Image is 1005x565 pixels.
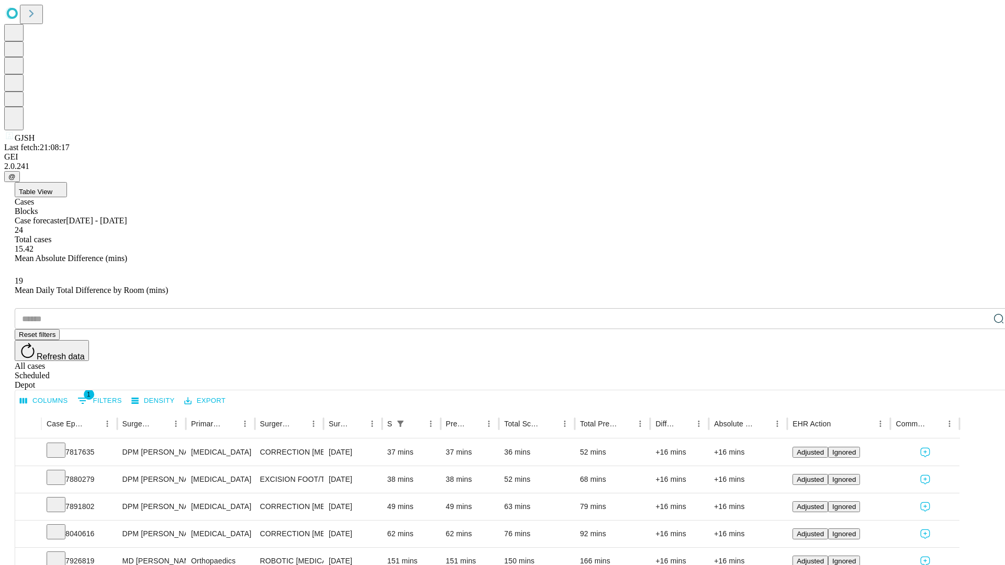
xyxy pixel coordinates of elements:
[182,393,228,409] button: Export
[446,493,494,520] div: 49 mins
[20,471,36,489] button: Expand
[260,466,318,493] div: EXCISION FOOT/TOE SUBQ TUMOR, 1.5 CM OR MORE
[4,162,1001,171] div: 2.0.241
[387,493,435,520] div: 49 mins
[896,420,926,428] div: Comments
[260,439,318,466] div: CORRECTION [MEDICAL_DATA]
[37,352,85,361] span: Refresh data
[66,216,127,225] span: [DATE] - [DATE]
[580,439,645,466] div: 52 mins
[122,493,181,520] div: DPM [PERSON_NAME] [PERSON_NAME]
[482,416,496,431] button: Menu
[828,528,860,539] button: Ignored
[543,416,557,431] button: Sort
[714,521,782,547] div: +16 mins
[17,393,71,409] button: Select columns
[633,416,647,431] button: Menu
[714,493,782,520] div: +16 mins
[47,466,112,493] div: 7880279
[329,521,377,547] div: [DATE]
[797,476,824,483] span: Adjusted
[387,466,435,493] div: 38 mins
[15,276,23,285] span: 19
[191,420,221,428] div: Primary Service
[329,466,377,493] div: [DATE]
[393,416,408,431] div: 1 active filter
[792,501,828,512] button: Adjusted
[655,466,703,493] div: +16 mins
[20,498,36,516] button: Expand
[84,389,94,400] span: 1
[504,439,569,466] div: 36 mins
[580,493,645,520] div: 79 mins
[122,420,153,428] div: Surgeon Name
[797,503,824,511] span: Adjusted
[15,235,51,244] span: Total cases
[47,493,112,520] div: 7891802
[122,439,181,466] div: DPM [PERSON_NAME] [PERSON_NAME]
[85,416,100,431] button: Sort
[580,521,645,547] div: 92 mins
[792,447,828,458] button: Adjusted
[15,133,35,142] span: GJSH
[15,216,66,225] span: Case forecaster
[655,493,703,520] div: +16 mins
[75,392,125,409] button: Show filters
[832,416,846,431] button: Sort
[191,439,249,466] div: [MEDICAL_DATA]
[714,439,782,466] div: +16 mins
[15,182,67,197] button: Table View
[557,416,572,431] button: Menu
[446,439,494,466] div: 37 mins
[223,416,238,431] button: Sort
[580,420,618,428] div: Total Predicted Duration
[792,474,828,485] button: Adjusted
[797,448,824,456] span: Adjusted
[260,521,318,547] div: CORRECTION [MEDICAL_DATA], CHIELECTOMY WITHOUT IMPLANT
[260,493,318,520] div: CORRECTION [MEDICAL_DATA], DISTAL [MEDICAL_DATA] [MEDICAL_DATA]
[393,416,408,431] button: Show filters
[832,557,856,565] span: Ignored
[928,416,942,431] button: Sort
[191,466,249,493] div: [MEDICAL_DATA]
[618,416,633,431] button: Sort
[191,521,249,547] div: [MEDICAL_DATA]
[504,466,569,493] div: 52 mins
[832,476,856,483] span: Ignored
[292,416,306,431] button: Sort
[329,439,377,466] div: [DATE]
[15,225,23,234] span: 24
[755,416,770,431] button: Sort
[504,521,569,547] div: 76 mins
[792,420,831,428] div: EHR Action
[504,420,542,428] div: Total Scheduled Duration
[47,420,84,428] div: Case Epic Id
[15,254,127,263] span: Mean Absolute Difference (mins)
[409,416,423,431] button: Sort
[387,420,392,428] div: Scheduled In Room Duration
[467,416,482,431] button: Sort
[4,171,20,182] button: @
[942,416,957,431] button: Menu
[832,503,856,511] span: Ignored
[15,329,60,340] button: Reset filters
[832,448,856,456] span: Ignored
[828,474,860,485] button: Ignored
[655,420,676,428] div: Difference
[47,439,112,466] div: 7817635
[365,416,379,431] button: Menu
[154,416,169,431] button: Sort
[122,466,181,493] div: DPM [PERSON_NAME] [PERSON_NAME]
[655,439,703,466] div: +16 mins
[4,143,70,152] span: Last fetch: 21:08:17
[446,466,494,493] div: 38 mins
[15,286,168,295] span: Mean Daily Total Difference by Room (mins)
[15,244,33,253] span: 15.42
[873,416,888,431] button: Menu
[446,521,494,547] div: 62 mins
[169,416,183,431] button: Menu
[350,416,365,431] button: Sort
[387,521,435,547] div: 62 mins
[504,493,569,520] div: 63 mins
[580,466,645,493] div: 68 mins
